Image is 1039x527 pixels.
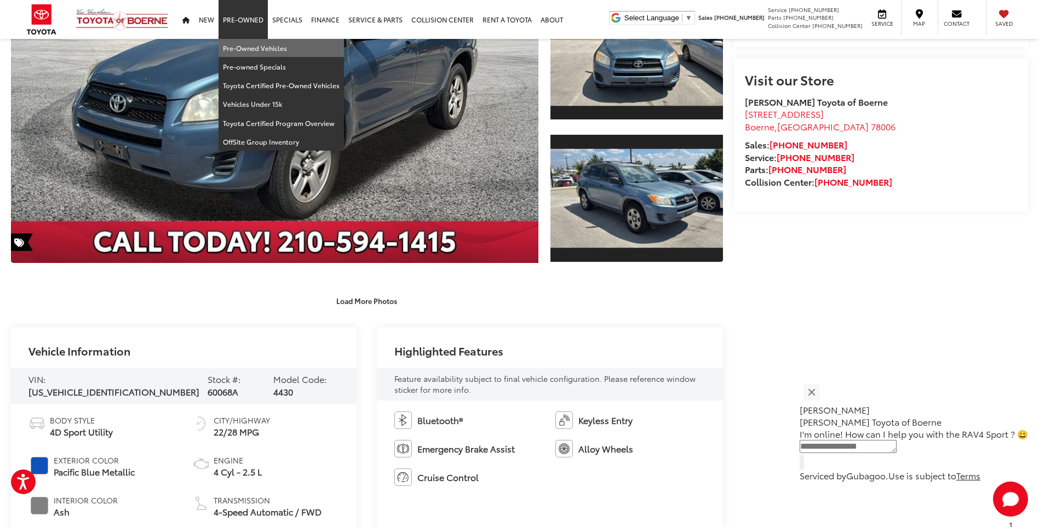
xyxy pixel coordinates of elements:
[54,455,135,466] span: Exterior Color
[214,426,270,438] span: 22/28 MPG
[870,20,894,27] span: Service
[273,385,293,398] span: 4430
[768,5,787,14] span: Service
[555,411,573,429] img: Keyless Entry
[76,8,169,31] img: Vic Vaughan Toyota of Boerne
[685,14,692,22] span: ▼
[745,163,846,175] strong: Parts:
[214,415,270,426] span: City/Highway
[394,411,412,429] img: Bluetooth®
[555,440,573,457] img: Alloy Wheels
[28,385,199,398] span: [US_VEHICLE_IDENTIFICATION_NUMBER]
[745,72,1017,87] h2: Visit our Store
[768,13,782,21] span: Parts
[208,373,241,385] span: Stock #:
[394,440,412,457] img: Emergency Brake Assist
[219,133,344,151] a: OffSite Group Inventory
[417,414,463,427] span: Bluetooth®
[682,14,682,22] span: ​
[745,138,847,151] strong: Sales:
[214,466,262,478] span: 4 Cyl - 2.5 L
[993,482,1028,517] svg: Start Chat
[214,506,322,518] span: 4-Speed Automatic / FWD
[54,466,135,478] span: Pacific Blue Metallic
[192,415,210,432] img: Fuel Economy
[54,506,118,518] span: Ash
[219,76,344,95] a: Toyota Certified Pre-Owned Vehicles
[624,14,692,22] a: Select Language​
[944,20,969,27] span: Contact
[745,120,896,133] span: ,
[578,443,633,455] span: Alloy Wheels
[745,107,896,133] a: [STREET_ADDRESS] Boerne,[GEOGRAPHIC_DATA] 78006
[329,291,405,310] button: Load More Photos
[50,426,113,438] span: 4D Sport Utility
[745,107,824,120] span: [STREET_ADDRESS]
[219,95,344,113] a: Vehicles Under 15k
[745,151,854,163] strong: Service:
[907,20,931,27] span: Map
[208,385,238,398] span: 60068A
[394,345,503,357] h2: Highlighted Features
[54,495,118,506] span: Interior Color
[11,233,33,251] span: Special
[417,471,479,484] span: Cruise Control
[992,20,1016,27] span: Saved
[550,134,722,263] a: Expand Photo 2
[219,114,344,133] a: Toyota Certified Program Overview
[394,373,696,395] span: Feature availability subject to final vehicle configuration. Please reference window sticker for ...
[549,149,725,248] img: 2012 Toyota RAV4 Sport
[578,414,633,427] span: Keyless Entry
[28,373,46,385] span: VIN:
[219,58,344,76] a: Pre-owned Specials
[50,415,113,426] span: Body Style
[777,151,854,163] a: [PHONE_NUMBER]
[417,443,515,455] span: Emergency Brake Assist
[273,373,327,385] span: Model Code:
[394,468,412,486] img: Cruise Control
[698,13,713,21] span: Sales
[624,14,679,22] span: Select Language
[549,7,725,106] img: 2012 Toyota RAV4 Sport
[789,5,839,14] span: [PHONE_NUMBER]
[814,175,892,188] a: [PHONE_NUMBER]
[31,497,48,514] span: #808080
[745,95,888,108] strong: [PERSON_NAME] Toyota of Boerne
[768,21,811,30] span: Collision Center
[768,163,846,175] a: [PHONE_NUMBER]
[770,138,847,151] a: [PHONE_NUMBER]
[777,120,869,133] span: [GEOGRAPHIC_DATA]
[31,457,48,474] span: #0F52BA
[214,495,322,506] span: Transmission
[745,120,774,133] span: Boerne
[993,482,1028,517] button: Toggle Chat Window
[745,175,892,188] strong: Collision Center:
[812,21,863,30] span: [PHONE_NUMBER]
[783,13,834,21] span: [PHONE_NUMBER]
[219,39,344,58] a: Pre-Owned Vehicles
[214,455,262,466] span: Engine
[871,120,896,133] span: 78006
[714,13,765,21] span: [PHONE_NUMBER]
[28,345,130,357] h2: Vehicle Information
